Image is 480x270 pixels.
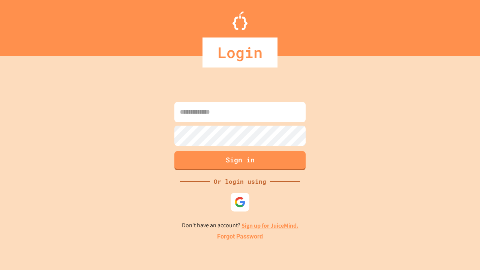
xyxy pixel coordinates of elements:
[232,11,247,30] img: Logo.svg
[182,221,298,230] p: Don't have an account?
[174,151,306,170] button: Sign in
[210,177,270,186] div: Or login using
[217,232,263,241] a: Forgot Password
[241,222,298,229] a: Sign up for JuiceMind.
[234,196,246,208] img: google-icon.svg
[202,37,277,67] div: Login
